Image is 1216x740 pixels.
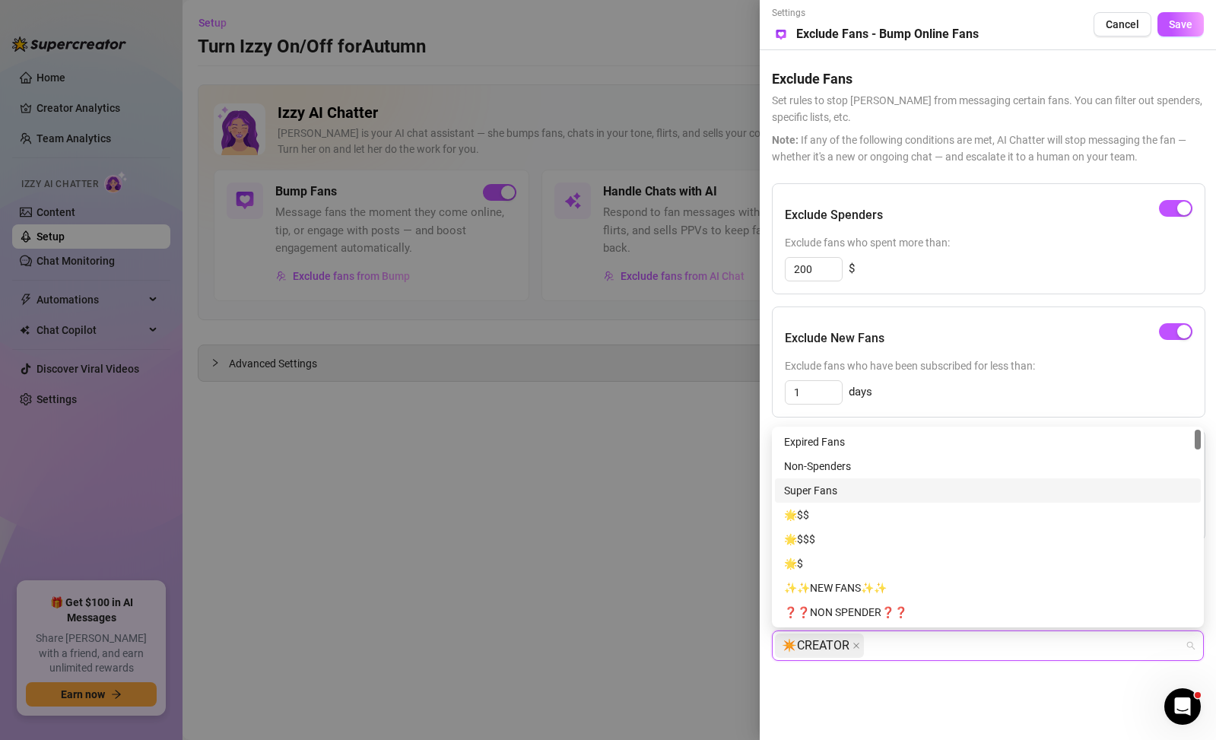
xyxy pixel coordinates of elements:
button: Save [1157,12,1204,37]
span: days [849,383,872,402]
span: Exclude fans who spent more than: [785,234,1192,251]
div: ✨✨NEW FANS✨✨ [775,576,1201,600]
div: ❓❓NON SPENDER❓❓ [775,600,1201,624]
h5: Exclude Fans [772,68,1204,89]
span: Set rules to stop [PERSON_NAME] from messaging certain fans. You can filter out spenders, specifi... [772,92,1204,125]
div: Expired Fans [775,430,1201,454]
div: Super Fans [784,482,1192,499]
div: 🌟️$$$ [775,527,1201,551]
div: 🌟️$$$ [784,531,1192,548]
h5: Exclude Spenders [785,206,883,224]
div: Expired Fans [784,434,1192,450]
div: Non-Spenders [784,458,1192,475]
span: Cancel [1106,18,1139,30]
div: ❓❓NON SPENDER❓❓ [784,604,1192,621]
span: Exclude fans who have been subscribed for less than: [785,357,1192,374]
span: If any of the following conditions are met, AI Chatter will stop messaging the fan — whether it's... [772,132,1204,165]
iframe: Intercom live chat [1164,688,1201,725]
div: Super Fans [775,478,1201,503]
h5: Exclude New Fans [785,329,884,348]
span: $ [849,260,855,278]
span: Note: [772,134,798,146]
span: ✴️CREATOR [782,634,849,657]
div: 🌟️$ [784,555,1192,572]
div: ✨✨NEW FANS✨✨ [784,580,1192,596]
span: ✴️CREATOR [775,634,864,658]
div: 🌟️$$ [775,503,1201,527]
button: Cancel [1094,12,1151,37]
div: 🌟️$$ [784,507,1192,523]
h5: Exclude Fans - Bump Online Fans [796,25,979,43]
span: Settings [772,6,979,21]
span: close [852,642,860,649]
span: Save [1169,18,1192,30]
div: Non-Spenders [775,454,1201,478]
div: 🌟️$ [775,551,1201,576]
